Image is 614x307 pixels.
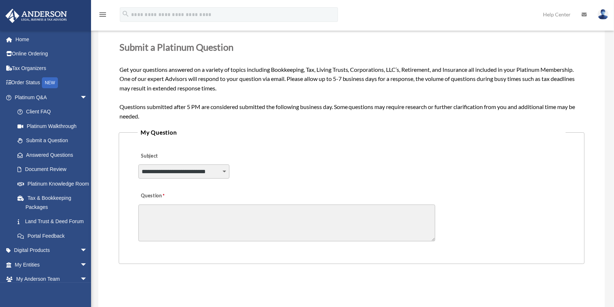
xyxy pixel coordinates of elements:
a: menu [98,13,107,19]
span: arrow_drop_down [80,257,95,272]
legend: My Question [138,127,566,137]
a: Tax Organizers [5,61,98,75]
a: Online Ordering [5,47,98,61]
a: My Entitiesarrow_drop_down [5,257,98,272]
div: NEW [42,77,58,88]
span: arrow_drop_down [80,272,95,287]
i: search [122,10,130,18]
a: Submit a Question [10,133,95,148]
a: Platinum Knowledge Room [10,176,98,191]
a: Portal Feedback [10,229,98,243]
a: My Anderson Teamarrow_drop_down [5,272,98,287]
label: Subject [138,151,208,161]
a: Tax & Bookkeeping Packages [10,191,98,214]
label: Question [138,191,195,201]
a: Client FAQ [10,105,98,119]
a: Platinum Q&Aarrow_drop_down [5,90,98,105]
a: Answered Questions [10,148,98,162]
span: arrow_drop_down [80,243,95,258]
span: Get your questions answered on a variety of topics including Bookkeeping, Tax, Living Trusts, Cor... [119,0,584,120]
a: Platinum Walkthrough [10,119,98,133]
a: Digital Productsarrow_drop_down [5,243,98,258]
span: Submit a Platinum Question [119,42,233,53]
span: arrow_drop_down [80,90,95,105]
img: User Pic [598,9,609,20]
i: menu [98,10,107,19]
a: Home [5,32,98,47]
a: Order StatusNEW [5,75,98,90]
a: Document Review [10,162,98,177]
img: Anderson Advisors Platinum Portal [3,9,69,23]
a: Land Trust & Deed Forum [10,214,98,229]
